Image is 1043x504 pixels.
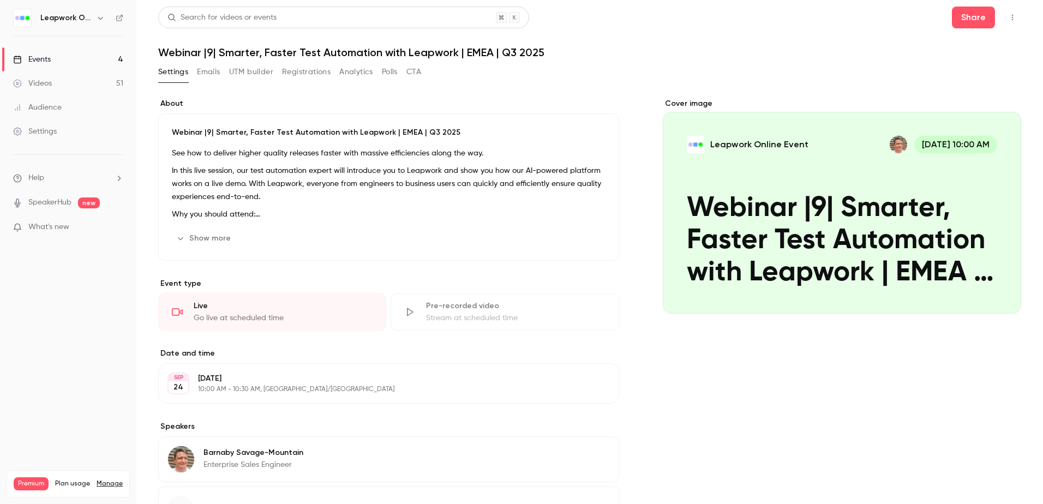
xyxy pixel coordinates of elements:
[172,127,606,138] p: Webinar |9| Smarter, Faster Test Automation with Leapwork | EMEA | Q3 2025
[198,385,561,394] p: 10:00 AM - 10:30 AM, [GEOGRAPHIC_DATA]/[GEOGRAPHIC_DATA]
[13,172,123,184] li: help-dropdown-opener
[169,374,188,381] div: SEP
[158,63,188,81] button: Settings
[391,293,619,331] div: Pre-recorded videoStream at scheduled time
[203,459,303,470] p: Enterprise Sales Engineer
[13,54,51,65] div: Events
[158,348,619,359] label: Date and time
[173,382,183,393] p: 24
[13,126,57,137] div: Settings
[28,197,71,208] a: SpeakerHub
[158,98,619,109] label: About
[13,78,52,89] div: Videos
[55,479,90,488] span: Plan usage
[167,12,277,23] div: Search for videos or events
[97,479,123,488] a: Manage
[426,313,605,323] div: Stream at scheduled time
[194,301,373,311] div: Live
[172,147,606,160] p: See how to deliver higher quality releases faster with massive efficiencies along the way.
[40,13,92,23] h6: Leapwork Online Event
[158,293,386,331] div: LiveGo live at scheduled time
[14,9,31,27] img: Leapwork Online Event
[952,7,995,28] button: Share
[198,373,561,384] p: [DATE]
[13,102,62,113] div: Audience
[158,46,1021,59] h1: Webinar |9| Smarter, Faster Test Automation with Leapwork | EMEA | Q3 2025
[158,436,619,482] div: Barnaby Savage-MountainBarnaby Savage-MountainEnterprise Sales Engineer
[426,301,605,311] div: Pre-recorded video
[406,63,421,81] button: CTA
[172,208,606,221] p: Why you should attend:
[194,313,373,323] div: Go live at scheduled time
[663,98,1021,109] label: Cover image
[78,197,100,208] span: new
[203,447,303,458] p: Barnaby Savage-Mountain
[172,230,237,247] button: Show more
[158,421,619,432] label: Speakers
[197,63,220,81] button: Emails
[172,164,606,203] p: In this live session, our test automation expert will introduce you to Leapwork and show you how ...
[382,63,398,81] button: Polls
[28,172,44,184] span: Help
[110,223,123,232] iframe: Noticeable Trigger
[158,278,619,289] p: Event type
[229,63,273,81] button: UTM builder
[339,63,373,81] button: Analytics
[14,477,49,490] span: Premium
[168,446,194,472] img: Barnaby Savage-Mountain
[663,98,1021,314] section: Cover image
[282,63,331,81] button: Registrations
[28,221,69,233] span: What's new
